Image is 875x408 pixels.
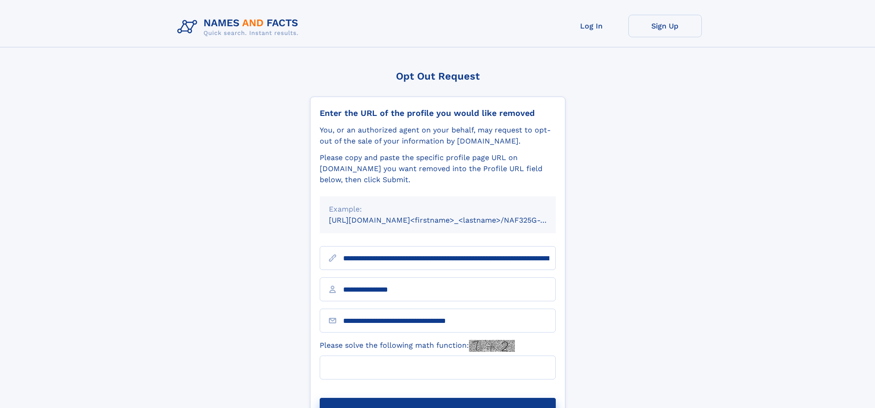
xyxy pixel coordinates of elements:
[329,216,573,224] small: [URL][DOMAIN_NAME]<firstname>_<lastname>/NAF325G-xxxxxxxx
[320,108,556,118] div: Enter the URL of the profile you would like removed
[628,15,702,37] a: Sign Up
[320,340,515,352] label: Please solve the following math function:
[320,125,556,147] div: You, or an authorized agent on your behalf, may request to opt-out of the sale of your informatio...
[310,70,565,82] div: Opt Out Request
[555,15,628,37] a: Log In
[329,204,547,215] div: Example:
[174,15,306,40] img: Logo Names and Facts
[320,152,556,185] div: Please copy and paste the specific profile page URL on [DOMAIN_NAME] you want removed into the Pr...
